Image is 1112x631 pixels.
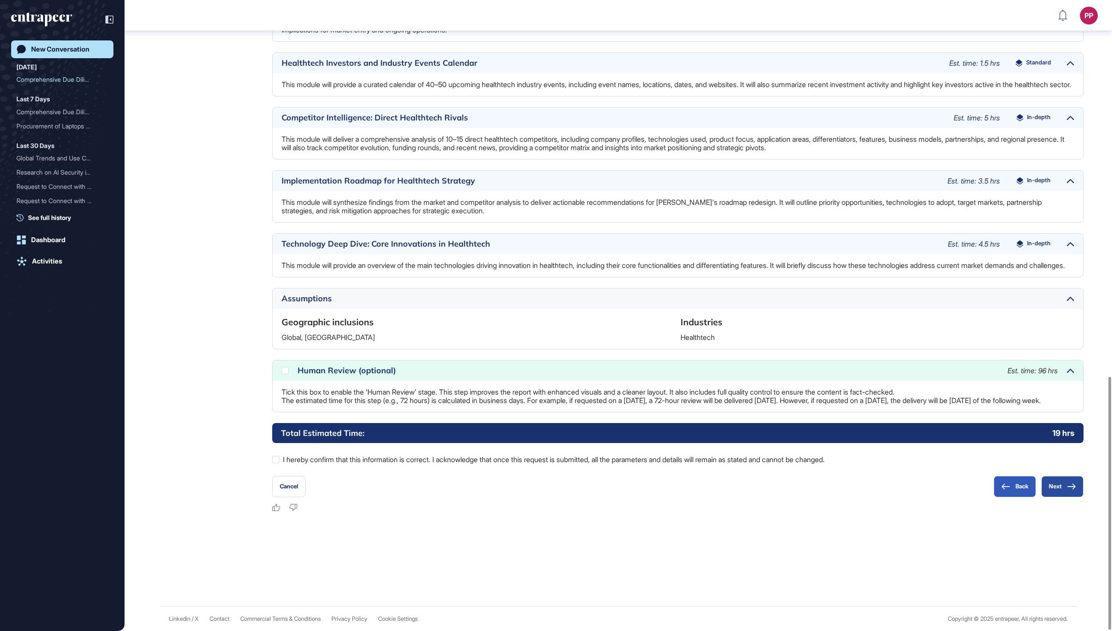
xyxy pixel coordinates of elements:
[681,333,1074,342] p: Healthtech
[11,231,113,249] a: Dashboard
[272,476,306,497] button: Cancel
[28,213,71,222] span: See full history
[31,45,89,53] div: New Conversation
[272,454,1084,465] label: I hereby confirm that this information is correct. I acknowledge that once this request is submit...
[378,615,418,622] a: Cookie Settings
[16,119,101,133] div: Procurement of Laptops an...
[16,180,108,194] div: Request to Connect with Reese
[282,114,945,122] div: Competitor Intelligence: Direct Healthtech Rivals
[32,257,62,265] div: Activities
[16,119,108,133] div: Procurement of Laptops and Cisco Switches for Office Setup
[1007,366,1058,375] span: Est. time: 96 hrs
[948,615,1068,622] div: Copyright © 2025 entrapeer, All rights reserved.
[1027,177,1051,184] span: In-depth
[947,176,1000,185] span: Est. time: 3.5 hrs
[16,94,50,104] div: Last 7 Days
[1052,427,1075,439] p: 19 hrs
[31,236,65,244] div: Dashboard
[16,165,101,180] div: Research on AI Security i...
[948,240,1000,248] span: Est. time: 4.5 hrs
[1080,7,1098,24] button: PP
[282,295,1058,303] div: Assumptions
[282,59,940,67] div: Healthtech Investors and Industry Events Calendar
[282,198,1074,215] p: This module will synthesize findings from the market and competitor analysis to deliver actionabl...
[281,427,364,439] h6: Total Estimated Time:
[16,105,101,119] div: Comprehensive Due Diligen...
[16,140,54,151] div: Last 30 Days
[169,615,190,622] a: Linkedin
[16,194,101,208] div: Request to Connect with R...
[210,615,230,622] span: Contact
[331,615,367,622] a: Privacy Policy
[16,194,108,208] div: Request to Connect with Reese
[11,40,113,58] a: New Conversation
[949,59,1000,68] span: Est. time: 1.5 hrs
[298,367,999,375] div: Human Review (optional)
[954,113,1000,122] span: Est. time: 5 hrs
[16,72,101,87] div: Comprehensive Due Diligen...
[192,615,193,622] span: /
[1041,476,1084,497] button: Next
[16,151,101,165] div: Global Trends and Use Cas...
[994,476,1036,497] button: Back
[16,180,101,194] div: Request to Connect with R...
[1026,60,1051,67] span: Standard
[282,261,1074,270] p: This module will provide an overview of the main technologies driving innovation in healthtech, i...
[282,316,675,328] h6: Geographic inclusions
[11,12,72,27] div: entrapeer-logo
[282,388,1074,405] p: Tick this box to enable the 'Human Review' stage. This step improves the report with enhanced vis...
[282,177,939,185] div: Implementation Roadmap for Healthtech Strategy
[16,213,113,222] a: See full history
[282,240,939,248] div: Technology Deep Dive: Core Innovations in Healthtech
[195,615,199,622] a: X
[681,316,1074,328] h6: Industries
[16,62,37,72] div: [DATE]
[11,252,113,270] a: Activities
[1027,114,1051,121] span: In-depth
[16,105,108,119] div: Comprehensive Due Diligence Report for Healysense in AI-Driven Hybrid Solutions
[16,151,108,165] div: Global Trends and Use Cases of 3D Body Scanning in Retail: Focus on Uniqlo and Potential for Boyn...
[16,72,108,87] div: Comprehensive Due Diligence and Competitor Intelligence Report for Marsirius in Healthtech
[282,80,1074,89] p: This module will provide a curated calendar of 40–50 upcoming healthtech industry events, includi...
[282,333,675,342] p: Global, [GEOGRAPHIC_DATA]
[16,165,108,180] div: Research on AI Security in Enterprise Environments: Best Practices for Using Generative AI Tools ...
[282,135,1074,152] p: This module will deliver a comprehensive analysis of 10–15 direct healthtech competitors, includi...
[1027,240,1051,248] span: In-depth
[240,615,321,622] a: Commercial Terms & Conditions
